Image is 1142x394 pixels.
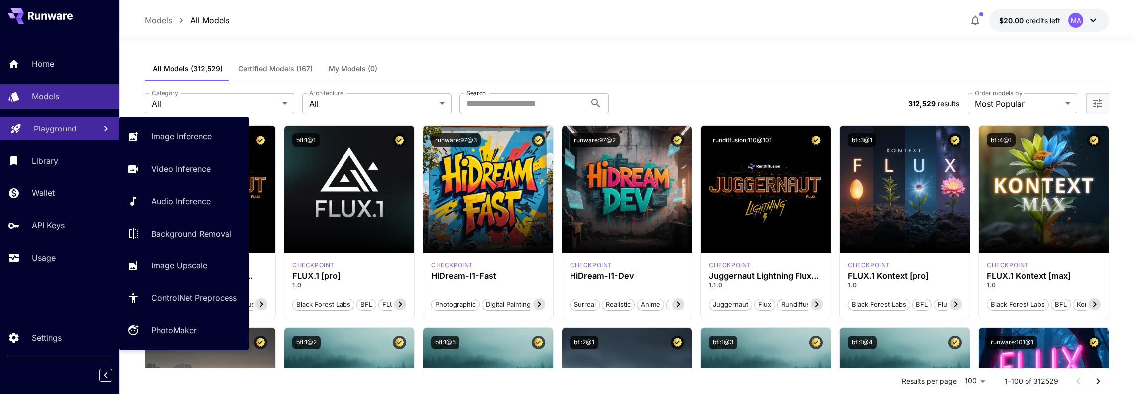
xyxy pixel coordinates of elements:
[151,195,211,207] p: Audio Inference
[1087,133,1101,147] button: Certified Model – Vetted for best performance and includes a commercial license.
[637,300,664,310] span: Anime
[570,261,612,270] div: HiDream Dev
[309,89,343,97] label: Architecture
[975,98,1061,110] span: Most Popular
[975,89,1022,97] label: Order models by
[145,14,172,26] p: Models
[809,336,823,349] button: Certified Model – Vetted for best performance and includes a commercial license.
[570,271,684,281] div: HiDream-I1-Dev
[755,300,775,310] span: flux
[145,14,229,26] nav: breadcrumb
[309,98,436,110] span: All
[151,131,212,142] p: Image Inference
[107,366,119,384] div: Collapse sidebar
[32,58,54,70] p: Home
[848,133,876,147] button: bfl:3@1
[934,300,980,310] span: Flux Kontext
[151,163,211,175] p: Video Inference
[709,300,752,310] span: juggernaut
[987,336,1037,349] button: runware:101@1
[913,300,931,310] span: BFL
[989,9,1109,32] button: $19.9953
[671,133,684,147] button: Certified Model – Vetted for best performance and includes a commercial license.
[948,336,962,349] button: Certified Model – Vetted for best performance and includes a commercial license.
[119,254,249,278] a: Image Upscale
[151,228,231,240] p: Background Removal
[709,261,751,270] div: FLUX.1 D
[709,133,776,147] button: rundiffusion:110@101
[99,369,112,382] button: Collapse sidebar
[431,133,481,147] button: runware:97@3
[153,64,223,73] span: All Models (312,529)
[32,332,62,344] p: Settings
[709,336,737,349] button: bfl:1@3
[1051,300,1070,310] span: BFL
[999,15,1060,26] div: $19.9953
[1068,13,1083,28] div: MA
[329,64,377,73] span: My Models (0)
[987,281,1101,290] p: 1.0
[151,324,197,336] p: PhotoMaker
[1087,336,1101,349] button: Certified Model – Vetted for best performance and includes a commercial license.
[32,90,59,102] p: Models
[709,271,823,281] h3: Juggernaut Lightning Flux by RunDiffusion
[999,16,1026,25] span: $20.00
[119,221,249,246] a: Background Removal
[32,187,55,199] p: Wallet
[571,300,599,310] span: Surreal
[119,157,249,181] a: Video Inference
[32,252,56,263] p: Usage
[948,133,962,147] button: Certified Model – Vetted for best performance and includes a commercial license.
[908,99,936,108] span: 312,529
[667,300,697,310] span: Stylized
[709,261,751,270] p: checkpoint
[1088,371,1108,391] button: Go to next page
[532,133,545,147] button: Certified Model – Vetted for best performance and includes a commercial license.
[709,281,823,290] p: 1.1.0
[151,260,207,271] p: Image Upscale
[292,133,320,147] button: bfl:1@1
[152,89,178,97] label: Category
[34,123,77,134] p: Playground
[292,261,335,270] div: fluxpro
[848,336,877,349] button: bfl:1@4
[570,336,598,349] button: bfl:2@1
[1026,16,1060,25] span: credits left
[292,261,335,270] p: checkpoint
[848,261,890,270] p: checkpoint
[379,300,424,310] span: FLUX.1 [pro]
[848,281,962,290] p: 1.0
[119,189,249,214] a: Audio Inference
[1005,376,1058,386] p: 1–100 of 312529
[357,300,376,310] span: BFL
[32,155,58,167] p: Library
[482,300,534,310] span: Digital Painting
[1073,300,1104,310] span: Kontext
[119,286,249,310] a: ControlNet Preprocess
[431,261,473,270] div: HiDream Fast
[987,133,1016,147] button: bfl:4@1
[570,133,620,147] button: runware:97@2
[432,300,479,310] span: Photographic
[809,133,823,147] button: Certified Model – Vetted for best performance and includes a commercial license.
[393,336,406,349] button: Certified Model – Vetted for best performance and includes a commercial license.
[254,336,267,349] button: Certified Model – Vetted for best performance and includes a commercial license.
[254,133,267,147] button: Certified Model – Vetted for best performance and includes a commercial license.
[190,14,229,26] p: All Models
[602,300,634,310] span: Realistic
[570,261,612,270] p: checkpoint
[987,271,1101,281] div: FLUX.1 Kontext [max]
[293,300,354,310] span: Black Forest Labs
[32,219,65,231] p: API Keys
[987,300,1048,310] span: Black Forest Labs
[292,336,321,349] button: bfl:1@2
[1092,97,1104,110] button: Open more filters
[987,261,1029,270] p: checkpoint
[466,89,486,97] label: Search
[292,271,406,281] h3: FLUX.1 [pro]
[848,271,962,281] h3: FLUX.1 Kontext [pro]
[902,376,957,386] p: Results per page
[119,125,249,149] a: Image Inference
